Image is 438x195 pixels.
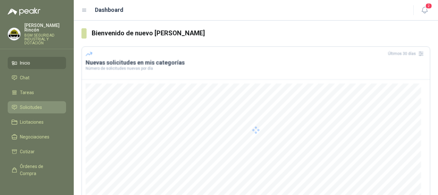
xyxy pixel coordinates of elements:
[95,5,123,14] h1: Dashboard
[8,160,66,180] a: Órdenes de Compra
[8,101,66,113] a: Solicitudes
[8,116,66,128] a: Licitaciones
[20,133,49,140] span: Negociaciones
[20,104,42,111] span: Solicitudes
[20,163,60,177] span: Órdenes de Compra
[92,28,430,38] h3: Bienvenido de nuevo [PERSON_NAME]
[8,72,66,84] a: Chat
[425,3,432,9] span: 2
[24,33,66,45] p: BGM SEGURIDAD INDUSTRIAL Y DOTACIÓN
[20,119,44,126] span: Licitaciones
[8,86,66,99] a: Tareas
[8,146,66,158] a: Cotizar
[8,131,66,143] a: Negociaciones
[20,59,30,66] span: Inicio
[20,89,34,96] span: Tareas
[8,8,40,15] img: Logo peakr
[20,74,29,81] span: Chat
[8,28,20,40] img: Company Logo
[419,4,430,16] button: 2
[20,148,35,155] span: Cotizar
[8,57,66,69] a: Inicio
[24,23,66,32] p: [PERSON_NAME] Rincón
